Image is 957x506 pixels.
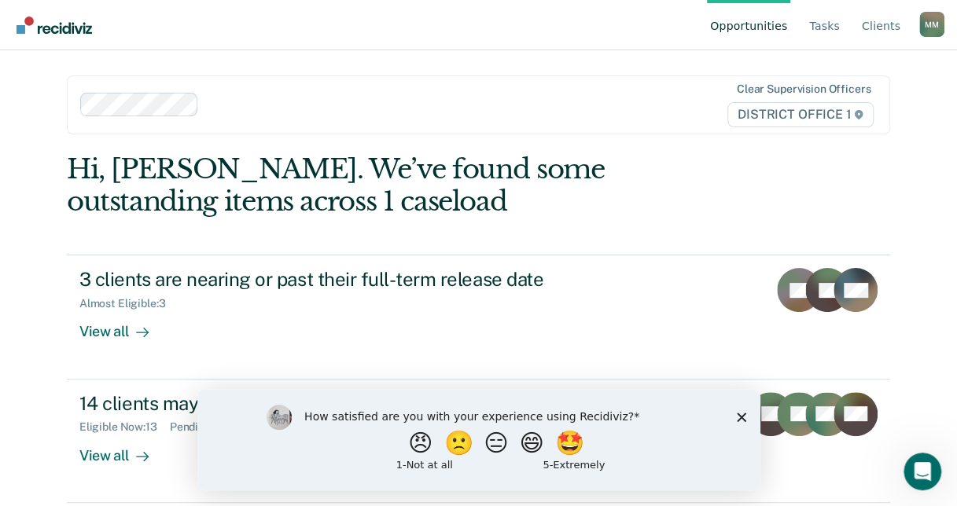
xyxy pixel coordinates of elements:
div: Pending : 2 [170,420,233,434]
div: Almost Eligible : 3 [79,297,179,310]
a: 3 clients are nearing or past their full-term release dateAlmost Eligible:3View all [67,255,890,379]
div: 14 clients may be eligible for earned discharge [79,392,631,415]
button: Profile dropdown button [919,12,944,37]
div: M M [919,12,944,37]
div: Hi, [PERSON_NAME]. We’ve found some outstanding items across 1 caseload [67,153,726,218]
img: Recidiviz [17,16,92,34]
span: DISTRICT OFFICE 1 [727,102,874,127]
iframe: Survey by Kim from Recidiviz [197,389,760,490]
div: View all [79,310,167,341]
div: Clear supervision officers [737,82,871,96]
div: 3 clients are nearing or past their full-term release date [79,268,631,291]
div: Eligible Now : 13 [79,420,170,434]
iframe: Intercom live chat [904,453,941,490]
div: View all [79,434,167,464]
a: 14 clients may be eligible for earned dischargeEligible Now:13Pending:2Almost Eligible:1View all [67,379,890,503]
